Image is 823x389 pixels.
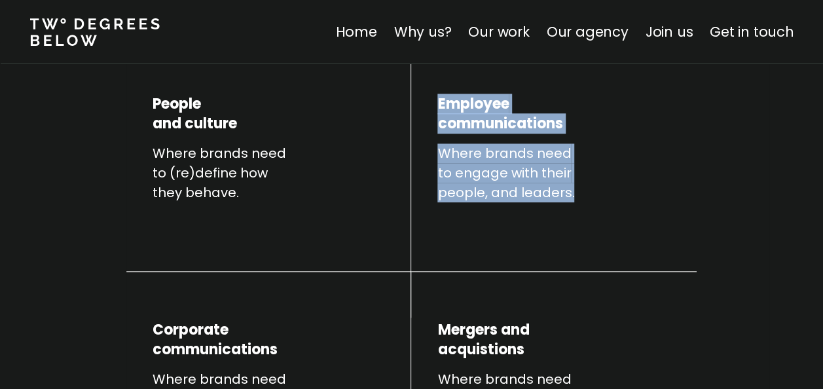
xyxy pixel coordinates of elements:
[153,301,278,360] h4: Corporate communications
[546,22,628,41] a: Our agency
[437,301,529,360] h4: Mergers and acquistions
[710,22,794,41] a: Get in touch
[153,55,237,134] h4: People and culture
[437,143,597,202] p: Where brands need to engage with their people, and leaders.
[153,143,312,202] p: Where brands need to (re)define how they behave.
[437,55,562,134] h4: Employee communications
[335,22,376,41] a: Home
[393,22,451,41] a: Why us?
[645,22,693,41] a: Join us
[468,22,529,41] a: Our work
